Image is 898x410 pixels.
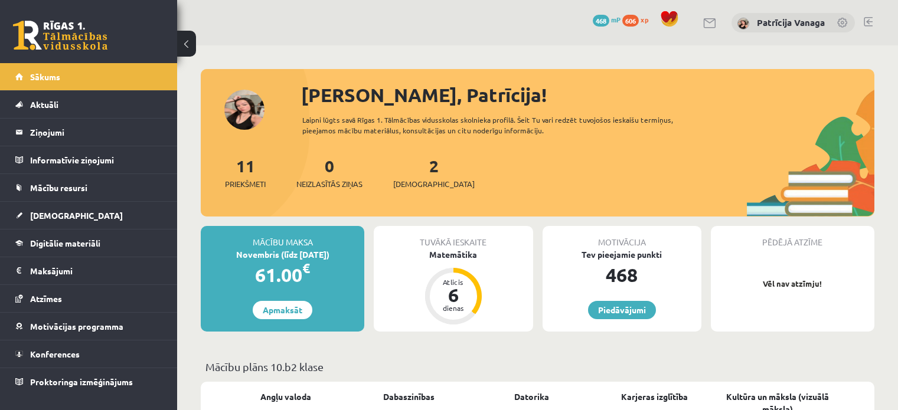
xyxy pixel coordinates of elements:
[30,99,58,110] span: Aktuāli
[374,248,533,261] div: Matemātika
[641,15,648,24] span: xp
[30,257,162,284] legend: Maksājumi
[225,178,266,190] span: Priekšmeti
[15,368,162,395] a: Proktoringa izmēģinājums
[436,286,471,304] div: 6
[15,257,162,284] a: Maksājumi
[543,248,701,261] div: Tev pieejamie punkti
[436,304,471,311] div: dienas
[30,182,87,193] span: Mācību resursi
[13,21,107,50] a: Rīgas 1. Tālmācības vidusskola
[757,17,825,28] a: Patrīcija Vanaga
[30,376,133,387] span: Proktoringa izmēģinājums
[30,119,162,146] legend: Ziņojumi
[15,285,162,312] a: Atzīmes
[30,71,60,82] span: Sākums
[737,18,749,29] img: Patrīcija Vanaga
[593,15,621,24] a: 468 mP
[253,301,312,319] a: Apmaksāt
[296,178,363,190] span: Neizlasītās ziņas
[374,248,533,326] a: Matemātika Atlicis 6 dienas
[588,301,656,319] a: Piedāvājumi
[622,15,654,24] a: 606 xp
[30,238,100,248] span: Digitālie materiāli
[383,391,435,403] a: Dabaszinības
[302,114,707,136] div: Laipni lūgts savā Rīgas 1. Tālmācības vidusskolas skolnieka profilā. Šeit Tu vari redzēt tuvojošo...
[611,15,621,24] span: mP
[711,226,874,248] div: Pēdējā atzīme
[15,146,162,173] a: Informatīvie ziņojumi
[621,391,688,403] a: Karjeras izglītība
[15,91,162,118] a: Aktuāli
[15,229,162,257] a: Digitālie materiāli
[205,359,870,375] p: Mācību plāns 10.b2 klase
[717,278,868,290] p: Vēl nav atzīmju!
[201,261,364,289] div: 61.00
[622,15,639,27] span: 606
[393,178,475,190] span: [DEMOGRAPHIC_DATA]
[30,210,123,221] span: [DEMOGRAPHIC_DATA]
[30,146,162,173] legend: Informatīvie ziņojumi
[15,313,162,340] a: Motivācijas programma
[15,174,162,201] a: Mācību resursi
[301,81,874,109] div: [PERSON_NAME], Patrīcija!
[296,155,363,190] a: 0Neizlasītās ziņas
[15,340,162,368] a: Konferences
[201,248,364,261] div: Novembris (līdz [DATE])
[374,226,533,248] div: Tuvākā ieskaite
[260,391,311,403] a: Angļu valoda
[30,293,62,304] span: Atzīmes
[393,155,475,190] a: 2[DEMOGRAPHIC_DATA]
[15,63,162,90] a: Sākums
[15,202,162,229] a: [DEMOGRAPHIC_DATA]
[30,349,80,359] span: Konferences
[15,119,162,146] a: Ziņojumi
[201,226,364,248] div: Mācību maksa
[302,260,310,277] span: €
[225,155,266,190] a: 11Priekšmeti
[436,278,471,286] div: Atlicis
[514,391,549,403] a: Datorika
[543,261,701,289] div: 468
[543,226,701,248] div: Motivācija
[30,321,123,332] span: Motivācijas programma
[593,15,609,27] span: 468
